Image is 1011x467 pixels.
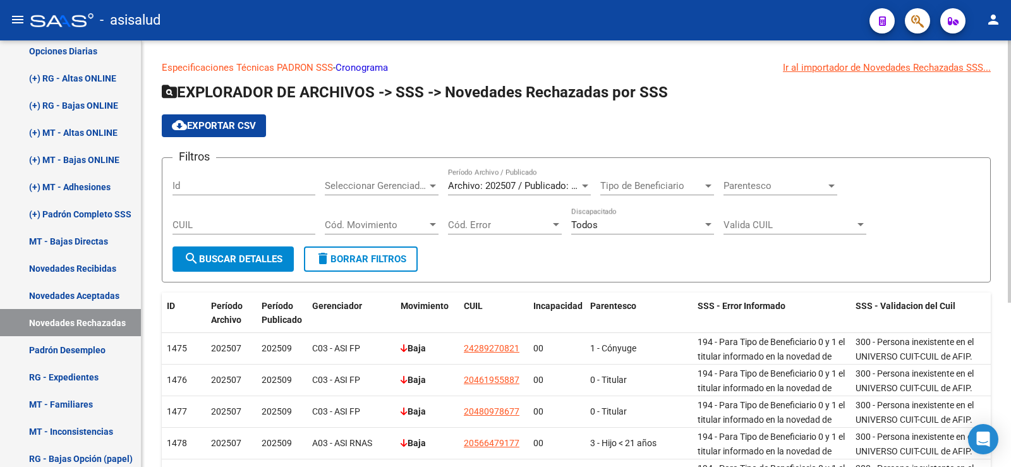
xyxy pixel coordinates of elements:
span: Período Publicado [262,301,302,325]
span: Cód. Movimiento [325,219,427,231]
datatable-header-cell: Período Publicado [257,293,307,334]
span: Cód. Error [448,219,550,231]
strong: Baja [401,438,426,448]
span: Parentesco [590,301,636,311]
datatable-header-cell: SSS - Error Informado [693,293,851,334]
span: 1 - Cónyuge [590,343,636,353]
span: 300 - Persona inexistente en el UNIVERSO CUIT-CUIL de AFIP. [856,400,974,425]
span: EXPLORADOR DE ARCHIVOS -> SSS -> Novedades Rechazadas por SSS [162,83,668,101]
span: 20566479177 [464,438,519,448]
span: Parentesco [723,180,826,191]
span: 202507 [211,343,241,353]
span: Todos [571,219,598,231]
span: Seleccionar Gerenciador [325,180,427,191]
mat-icon: delete [315,251,330,266]
button: Exportar CSV [162,114,266,137]
mat-icon: search [184,251,199,266]
span: Archivo: 202507 / Publicado: 202509 [448,180,602,191]
div: 00 [533,341,580,356]
div: 00 [533,373,580,387]
span: 24289270821 [464,343,519,353]
datatable-header-cell: ID [162,293,206,334]
span: 202507 [211,438,241,448]
span: 300 - Persona inexistente en el UNIVERSO CUIT-CUIL de AFIP. [856,368,974,393]
datatable-header-cell: Movimiento [396,293,459,334]
span: ID [167,301,175,311]
strong: Baja [401,375,426,385]
strong: Baja [401,343,426,353]
span: SSS - Validacion del Cuil [856,301,955,311]
span: - asisalud [100,6,160,34]
span: 202507 [211,375,241,385]
span: Incapacidad [533,301,583,311]
span: Gerenciador [312,301,362,311]
span: 202509 [262,375,292,385]
span: C03 - ASI FP [312,406,360,416]
span: 20461955887 [464,375,519,385]
h3: Filtros [173,148,216,166]
span: Exportar CSV [172,120,256,131]
mat-icon: menu [10,12,25,27]
span: C03 - ASI FP [312,375,360,385]
span: Buscar Detalles [184,253,282,265]
p: - [162,61,991,75]
button: Buscar Detalles [173,246,294,272]
mat-icon: cloud_download [172,118,187,133]
div: Open Intercom Messenger [968,424,998,454]
span: 1478 [167,438,187,448]
span: 0 - Titular [590,375,627,385]
span: 20480978677 [464,406,519,416]
span: 202509 [262,406,292,416]
span: Período Archivo [211,301,243,325]
a: Cronograma [336,62,388,73]
span: 1476 [167,375,187,385]
span: 0 - Titular [590,406,627,416]
button: Borrar Filtros [304,246,418,272]
span: 300 - Persona inexistente en el UNIVERSO CUIT-CUIL de AFIP. [856,337,974,361]
a: Especificaciones Técnicas PADRON SSS [162,62,333,73]
span: Valida CUIL [723,219,855,231]
datatable-header-cell: SSS - Validacion del Cuil [851,293,1008,334]
span: C03 - ASI FP [312,343,360,353]
span: Borrar Filtros [315,253,406,265]
span: 1477 [167,406,187,416]
span: CUIL [464,301,483,311]
datatable-header-cell: Gerenciador [307,293,396,334]
span: 202509 [262,343,292,353]
datatable-header-cell: Parentesco [585,293,693,334]
span: Tipo de Beneficiario [600,180,703,191]
span: SSS - Error Informado [698,301,785,311]
span: 194 - Para Tipo de Beneficiario 0 y 1 el titular informado en la novedad de baja tiene una opción... [698,368,845,436]
datatable-header-cell: Incapacidad [528,293,585,334]
span: 3 - Hijo < 21 años [590,438,657,448]
span: 194 - Para Tipo de Beneficiario 0 y 1 el titular informado en la novedad de baja tiene una opción... [698,337,845,404]
div: 00 [533,436,580,451]
mat-icon: person [986,12,1001,27]
div: 00 [533,404,580,419]
datatable-header-cell: Período Archivo [206,293,257,334]
div: Ir al importador de Novedades Rechazadas SSS... [783,61,991,75]
span: 202507 [211,406,241,416]
span: A03 - ASI RNAS [312,438,372,448]
span: Movimiento [401,301,449,311]
span: 1475 [167,343,187,353]
span: 300 - Persona inexistente en el UNIVERSO CUIT-CUIL de AFIP. [856,432,974,456]
datatable-header-cell: CUIL [459,293,528,334]
strong: Baja [401,406,426,416]
span: 202509 [262,438,292,448]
